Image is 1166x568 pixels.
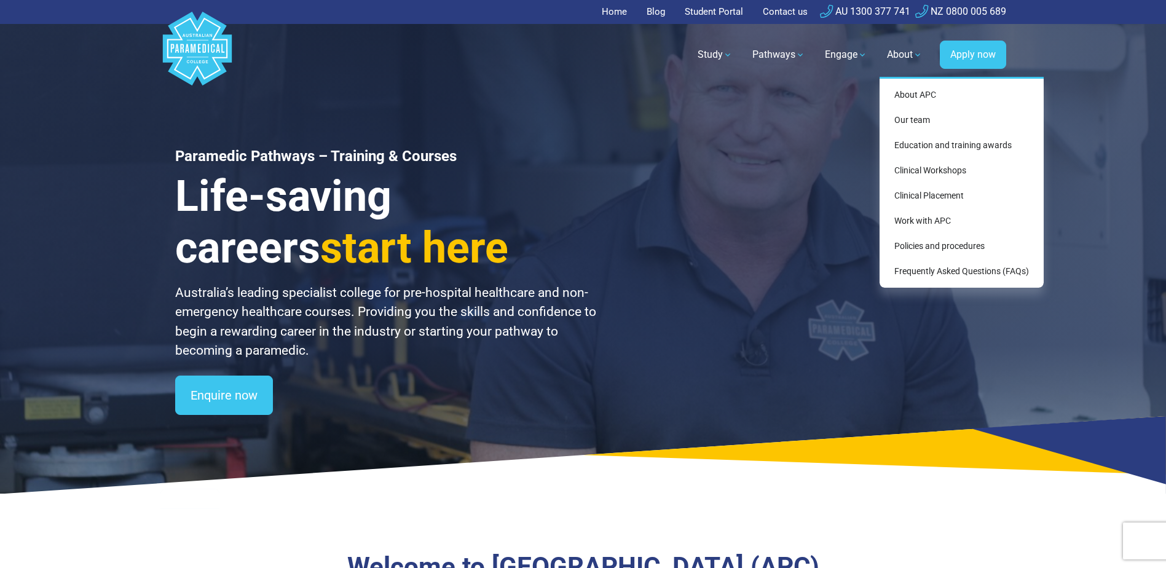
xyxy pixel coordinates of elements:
span: start here [320,223,508,273]
a: Education and training awards [884,134,1039,157]
a: AU 1300 377 741 [820,6,910,17]
div: About [880,77,1044,288]
a: Clinical Placement [884,184,1039,207]
a: Our team [884,109,1039,132]
a: Enquire now [175,376,273,415]
h1: Paramedic Pathways – Training & Courses [175,148,598,165]
a: NZ 0800 005 689 [915,6,1006,17]
a: Frequently Asked Questions (FAQs) [884,260,1039,283]
a: Engage [817,37,875,72]
a: Apply now [940,41,1006,69]
a: About [880,37,930,72]
h3: Life-saving careers [175,170,598,274]
a: Pathways [745,37,813,72]
a: Work with APC [884,210,1039,232]
a: Australian Paramedical College [160,24,234,86]
p: Australia’s leading specialist college for pre-hospital healthcare and non-emergency healthcare c... [175,283,598,361]
a: Clinical Workshops [884,159,1039,182]
a: Study [690,37,740,72]
a: Policies and procedures [884,235,1039,258]
a: About APC [884,84,1039,106]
